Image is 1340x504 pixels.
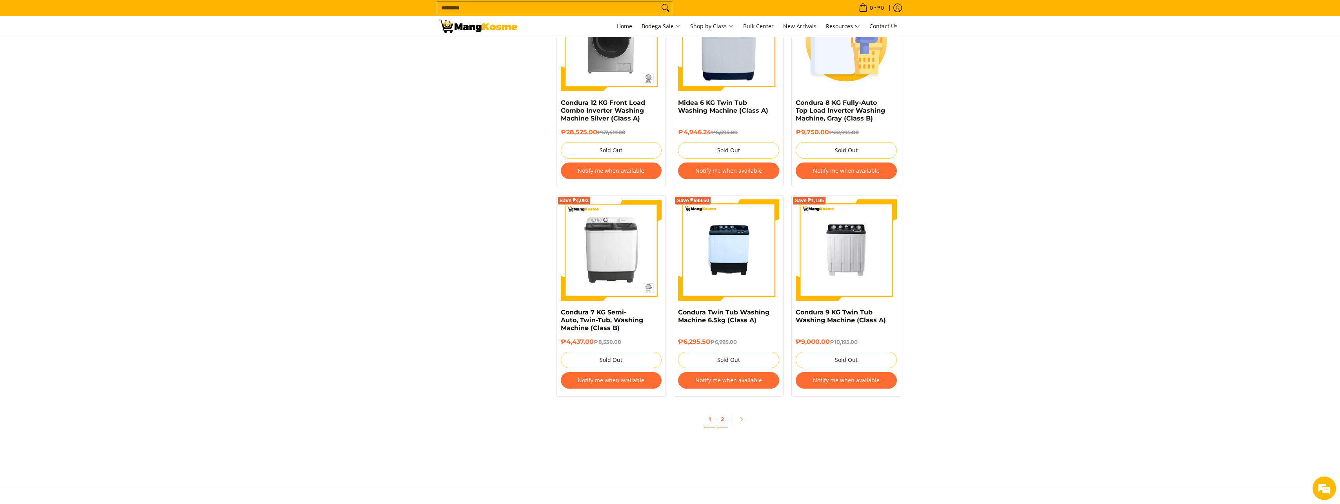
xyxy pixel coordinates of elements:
nav: Main Menu [525,16,902,37]
span: ₱0 [876,5,885,11]
button: Sold Out [796,352,897,368]
span: Resources [826,22,860,31]
img: Condura 9 KG Twin Tub Washing Machine (Class A) [796,199,897,301]
button: Sold Out [561,142,662,159]
span: • [856,4,886,12]
a: Condura 12 KG Front Load Combo Inverter Washing Machine Silver (Class A) [561,99,645,122]
ul: Pagination [553,409,905,434]
span: Shop by Class [690,22,734,31]
del: ₱6,995.00 [710,339,737,345]
button: Notify me when available [561,163,662,179]
button: Sold Out [678,142,779,159]
h6: ₱4,946.24 [678,128,779,136]
del: ₱22,995.00 [829,129,859,135]
span: 0 [869,5,874,11]
a: Shop by Class [686,16,738,37]
button: Notify me when available [561,372,662,389]
span: Bodega Sale [642,22,681,31]
a: Bodega Sale [638,16,685,37]
del: ₱57,417.00 [597,129,625,135]
span: Save ₱699.50 [677,198,709,203]
button: Search [659,2,672,14]
textarea: Type your message and hit 'Enter' [4,214,149,242]
div: Minimize live chat window [129,4,147,23]
button: Sold Out [796,142,897,159]
a: Condura Twin Tub Washing Machine 6.5kg (Class A) [678,309,769,324]
button: Sold Out [678,352,779,368]
button: Notify me when available [796,372,897,389]
del: ₱10,195.00 [830,339,858,345]
span: New Arrivals [783,22,816,30]
h6: ₱9,750.00 [796,128,897,136]
a: Midea 6 KG Twin Tub Washing Machine (Class A) [678,99,768,114]
h6: ₱4,437.00 [561,338,662,346]
del: ₱8,530.00 [594,339,621,345]
a: Condura 7 KG Semi-Auto, Twin-Tub, Washing Machine (Class B) [561,309,643,332]
span: Save ₱1,195 [795,198,824,203]
a: Bulk Center [739,16,778,37]
a: 1 [704,411,715,427]
button: Notify me when available [678,372,779,389]
span: Bulk Center [743,22,774,30]
del: ₱6,595.00 [711,129,738,135]
span: Save ₱4,093 [560,198,589,203]
span: Contact Us [869,22,898,30]
a: Condura 8 KG Fully-Auto Top Load Inverter Washing Machine, Gray (Class B) [796,99,885,122]
div: Chat with us now [41,44,132,54]
span: We're online! [45,99,108,178]
a: Resources [822,16,864,37]
img: Washing Machines l Mang Kosme: Home Appliances Warehouse Sale Partner [439,20,517,33]
a: Condura 9 KG Twin Tub Washing Machine (Class A) [796,309,886,324]
a: 2 [717,411,728,427]
a: Contact Us [865,16,902,37]
a: Home [613,16,636,37]
span: · [715,415,717,423]
h6: ₱6,295.50 [678,338,779,346]
button: Notify me when available [796,163,897,179]
h6: ₱28,525.00 [561,128,662,136]
img: Condura Twin Tub Washing Machine 6.5kg (Class A) [678,199,779,301]
span: Home [617,22,632,30]
img: condura-semi-automatic-7-kilos-twin-tub-washing-machine-front-view-mang-kosme [561,199,662,301]
a: New Arrivals [779,16,820,37]
button: Notify me when available [678,163,779,179]
button: Sold Out [561,352,662,368]
h6: ₱9,000.00 [796,338,897,346]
